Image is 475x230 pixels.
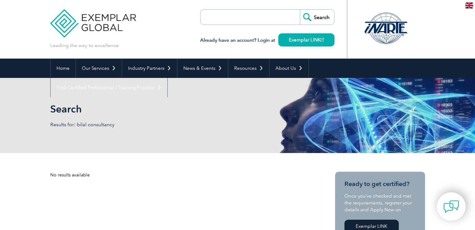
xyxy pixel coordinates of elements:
[465,2,473,8] img: en
[76,59,122,78] a: Our Services
[200,36,334,44] h3: Already have an account? Login at
[50,121,238,128] p: Results for: bilal consultancy
[177,59,228,78] a: News & Events
[50,42,119,49] p: Leading the way to excellence
[344,180,416,188] h3: Ready to get certified?
[50,103,290,115] h1: Search
[270,59,309,78] a: About Us
[443,199,459,214] img: contact-chat.png
[344,193,416,213] p: Once you’ve checked and met the requirements, register your details and Apply Now on
[278,33,334,46] a: Exemplar LINK
[228,59,269,78] a: Resources
[51,59,76,78] a: Home
[122,59,177,78] a: Industry Partners
[50,172,313,178] div: No results available
[51,78,167,97] a: Find Certified Professional / Training Provider
[300,10,334,25] input: Search
[320,38,324,41] img: open_square.png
